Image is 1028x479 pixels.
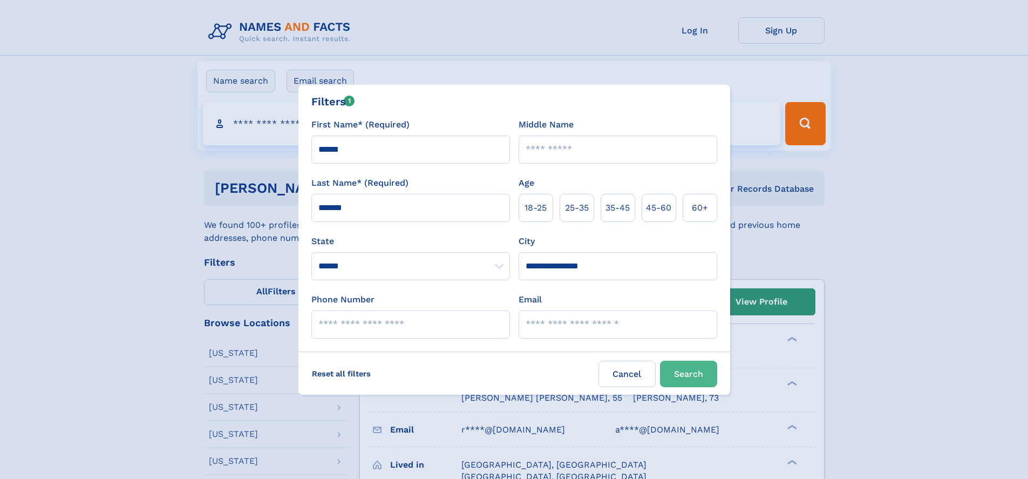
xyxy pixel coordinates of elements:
[565,201,589,214] span: 25‑35
[646,201,671,214] span: 45‑60
[598,361,656,387] label: Cancel
[311,293,375,306] label: Phone Number
[519,235,535,248] label: City
[311,177,409,190] label: Last Name* (Required)
[692,201,708,214] span: 60+
[305,361,378,387] label: Reset all filters
[311,118,410,131] label: First Name* (Required)
[519,177,534,190] label: Age
[519,293,542,306] label: Email
[660,361,717,387] button: Search
[519,118,574,131] label: Middle Name
[311,93,355,110] div: Filters
[525,201,547,214] span: 18‑25
[605,201,630,214] span: 35‑45
[311,235,510,248] label: State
